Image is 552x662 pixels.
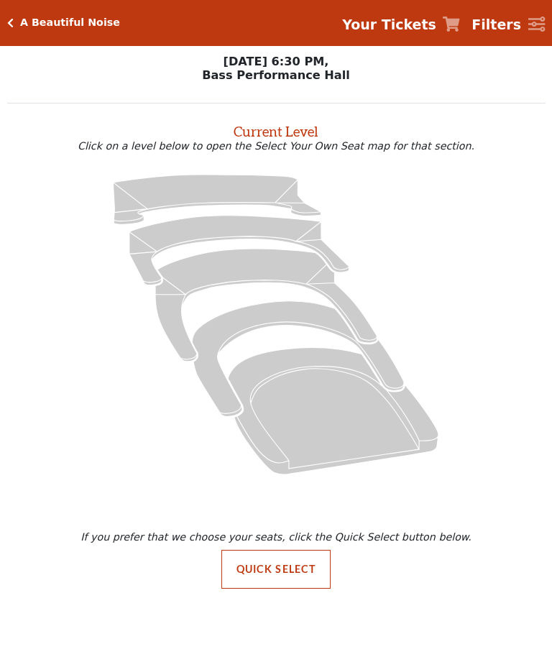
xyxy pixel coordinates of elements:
h2: Current Level [7,117,546,140]
strong: Your Tickets [342,17,436,32]
a: Your Tickets [342,14,460,35]
button: Quick Select [221,550,331,589]
strong: Filters [471,17,521,32]
p: Click on a level below to open the Select Your Own Seat map for that section. [7,140,546,152]
path: Upper Gallery - Seats Available: 295 [114,175,321,224]
path: Orchestra / Parterre Circle - Seats Available: 18 [228,347,438,474]
p: If you prefer that we choose your seats, click the Quick Select button below. [10,531,542,543]
path: Lower Gallery - Seats Available: 50 [129,216,349,285]
a: Filters [471,14,545,35]
h5: A Beautiful Noise [20,17,120,29]
p: [DATE] 6:30 PM, Bass Performance Hall [7,55,546,82]
a: Click here to go back to filters [7,18,14,28]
